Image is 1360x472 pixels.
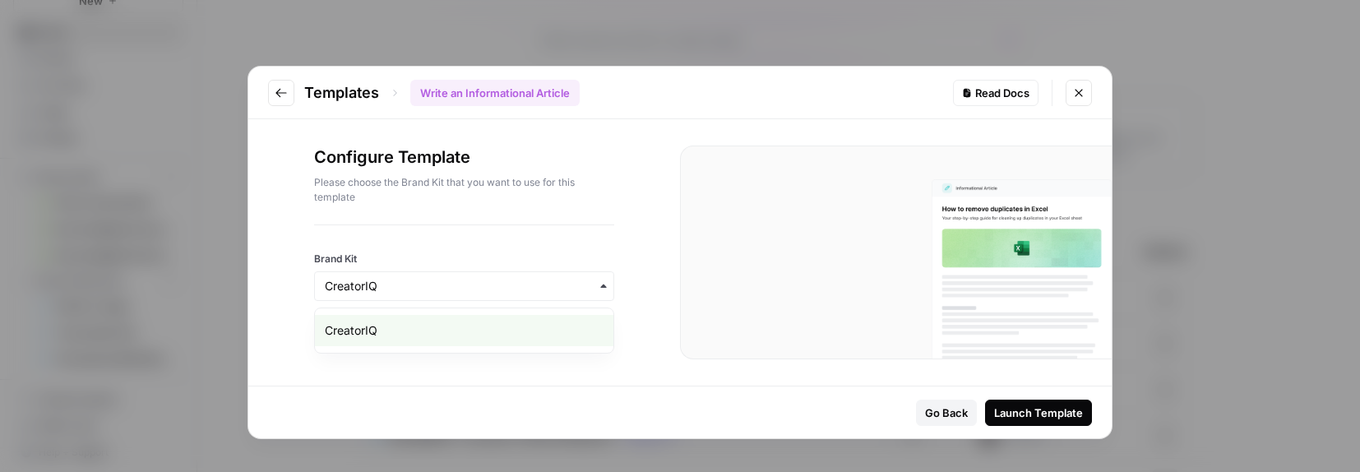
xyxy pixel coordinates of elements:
div: Go Back [925,405,968,421]
input: CreatorIQ [325,278,604,294]
div: Launch Template [994,405,1083,421]
div: CreatorIQ [315,315,613,346]
div: Read Docs [962,85,1029,101]
div: Templates [304,80,580,106]
button: Go Back [916,400,977,426]
button: Go to previous step [268,80,294,106]
div: Write an Informational Article [410,80,580,106]
a: Read Docs [953,80,1039,106]
label: Brand Kit [314,252,614,266]
button: Close modal [1066,80,1092,106]
p: Please choose the Brand Kit that you want to use for this template [314,175,614,205]
button: Launch Template [985,400,1092,426]
div: Configure Template [314,146,614,224]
